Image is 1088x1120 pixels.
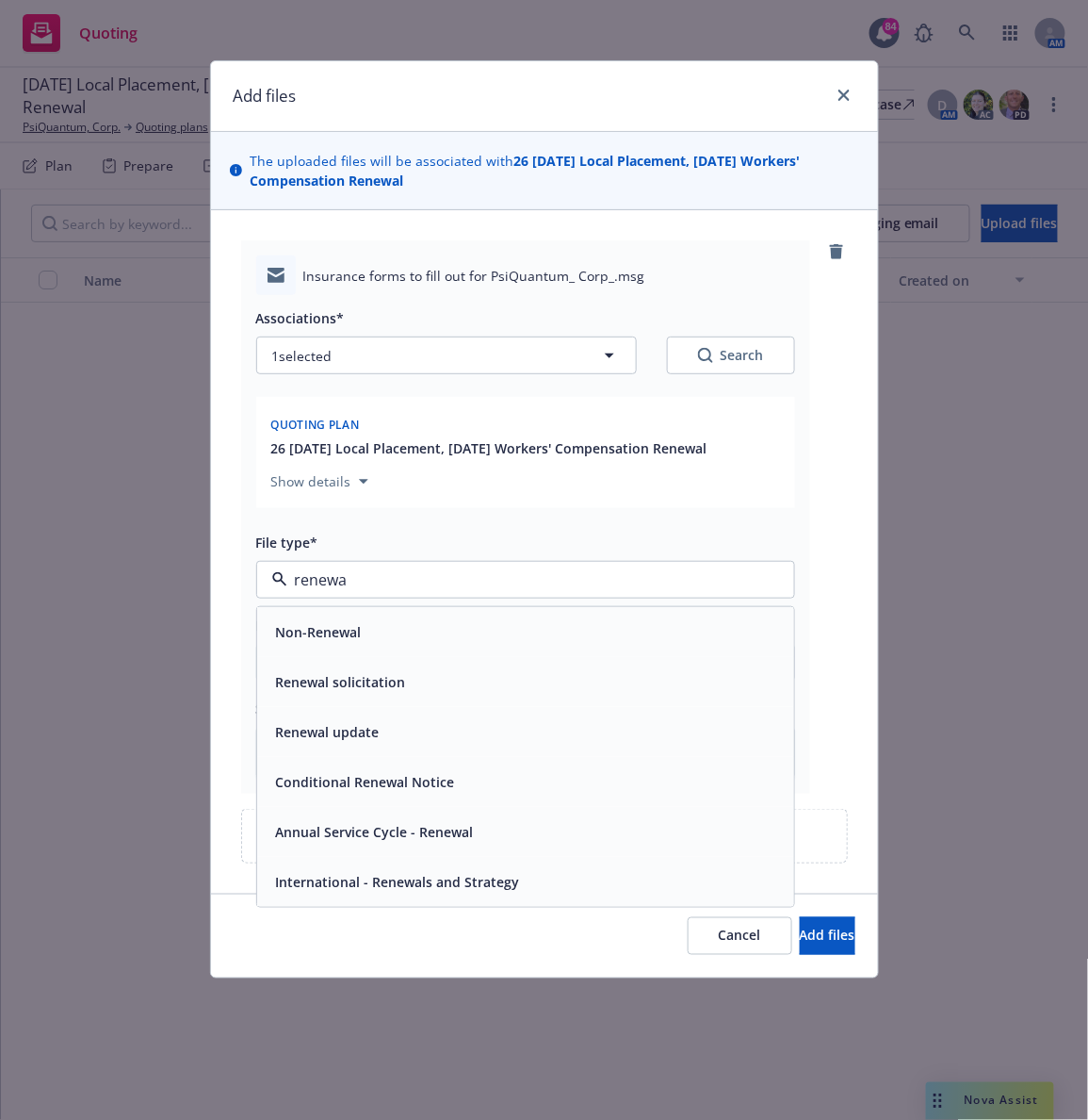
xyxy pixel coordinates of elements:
[250,152,800,189] strong: 26 [DATE] Local Placement, [DATE] Workers' Compensation Renewal
[271,417,360,433] span: Quoting plan
[698,348,713,363] svg: Search
[825,240,848,263] a: remove
[800,917,855,955] button: Add files
[256,337,637,374] button: 1selected
[800,927,855,945] span: Add files
[256,534,318,552] span: File type*
[241,809,848,864] div: Upload new files
[264,470,376,493] button: Show details
[271,438,707,458] button: 26 [DATE] Local Placement, [DATE] Workers' Compensation Renewal
[833,84,855,107] a: close
[719,927,761,945] span: Cancel
[250,151,858,190] span: The uploaded files will be associated with
[698,346,764,365] div: Search
[276,722,380,742] button: Renewal update
[276,772,455,792] button: Conditional Renewal Notice
[234,84,297,108] h1: Add files
[303,266,645,286] span: Insurance forms to fill out for PsiQuantum_ Corp_.msg
[272,346,333,366] span: 1 selected
[276,872,520,892] button: International - Renewals and Strategy
[276,822,474,842] button: Annual Service Cycle - Renewal
[667,337,795,374] button: SearchSearch
[276,672,406,692] button: Renewal solicitation
[276,622,362,642] button: Non-Renewal
[688,917,792,955] button: Cancel
[287,568,756,591] input: Filter by keyword
[256,309,345,327] span: Associations*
